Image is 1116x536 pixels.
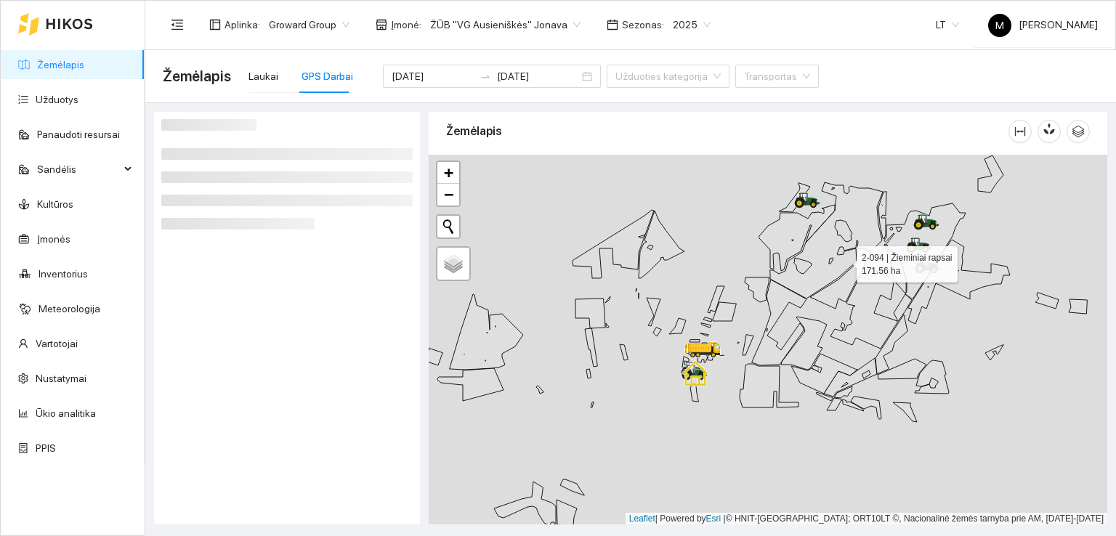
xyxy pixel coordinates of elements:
[36,373,86,384] a: Nustatymai
[673,14,711,36] span: 2025
[37,59,84,70] a: Žemėlapis
[607,19,618,31] span: calendar
[269,14,349,36] span: Groward Group
[1008,120,1032,143] button: column-width
[36,442,56,454] a: PPIS
[391,17,421,33] span: Įmonė :
[480,70,491,82] span: to
[437,184,459,206] a: Zoom out
[209,19,221,31] span: layout
[995,14,1004,37] span: M
[225,17,260,33] span: Aplinka :
[37,198,73,210] a: Kultūros
[302,68,353,84] div: GPS Darbai
[437,162,459,184] a: Zoom in
[444,163,453,182] span: +
[36,338,78,349] a: Vartotojai
[629,513,655,524] a: Leaflet
[437,248,469,280] a: Layers
[248,68,278,84] div: Laukai
[39,268,88,280] a: Inventorius
[37,129,120,140] a: Panaudoti resursai
[36,94,78,105] a: Užduotys
[444,185,453,203] span: −
[39,303,100,314] a: Meteorologija
[36,407,96,419] a: Ūkio analitika
[163,10,192,39] button: menu-fold
[171,18,184,31] span: menu-fold
[936,14,959,36] span: LT
[392,68,474,84] input: Pradžios data
[163,65,231,88] span: Žemėlapis
[724,513,726,524] span: |
[437,216,459,237] button: Initiate a new search
[622,17,664,33] span: Sezonas :
[430,14,581,36] span: ŽŪB "VG Ausieniškės" Jonava
[706,513,721,524] a: Esri
[480,70,491,82] span: swap-right
[37,233,70,245] a: Įmonės
[626,513,1107,525] div: | Powered by © HNIT-[GEOGRAPHIC_DATA]; ORT10LT ©, Nacionalinė žemės tarnyba prie AM, [DATE]-[DATE]
[376,19,387,31] span: shop
[446,110,1008,152] div: Žemėlapis
[988,19,1098,31] span: [PERSON_NAME]
[37,155,120,184] span: Sandėlis
[1009,126,1031,137] span: column-width
[497,68,579,84] input: Pabaigos data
